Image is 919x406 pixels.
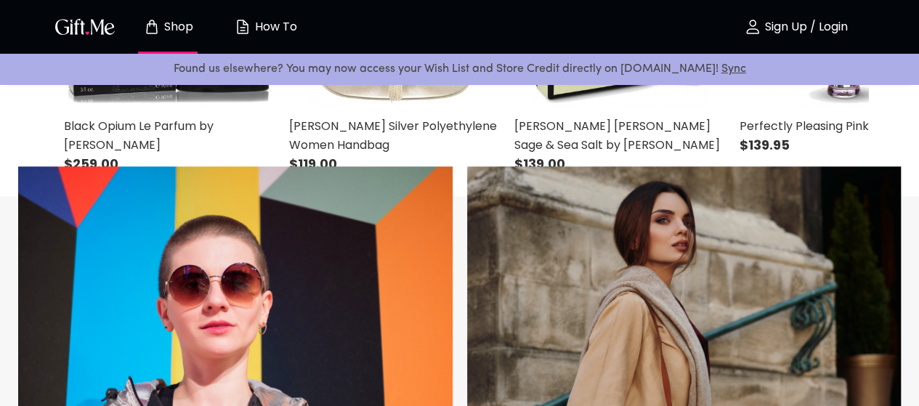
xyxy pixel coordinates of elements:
button: Store page [128,4,208,50]
button: Sign Up / Login [723,4,868,50]
p: How To [251,21,297,33]
img: GiftMe Logo [52,16,118,37]
p: Found us elsewhere? You may now access your Wish List and Store Credit directly on [DOMAIN_NAME]! [12,60,907,78]
button: How To [225,4,305,50]
p: Shop [161,21,193,33]
p: Sign Up / Login [761,21,848,33]
img: how-to.svg [234,18,251,36]
a: Sync [721,63,746,75]
button: GiftMe Logo [51,18,119,36]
